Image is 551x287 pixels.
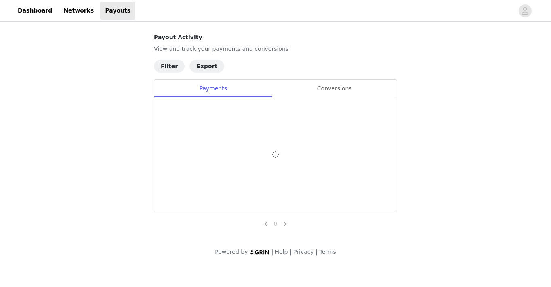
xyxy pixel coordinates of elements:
[13,2,57,20] a: Dashboard
[263,222,268,226] i: icon: left
[275,249,288,255] a: Help
[250,249,270,255] img: logo
[315,249,318,255] span: |
[154,45,397,53] p: View and track your payments and conversions
[290,249,292,255] span: |
[154,80,272,98] div: Payments
[319,249,336,255] a: Terms
[271,219,280,228] li: 0
[283,222,288,226] i: icon: right
[100,2,135,20] a: Payouts
[271,249,273,255] span: |
[271,219,280,228] a: 0
[280,219,290,228] li: Next Page
[189,60,224,73] button: Export
[272,80,397,98] div: Conversions
[261,219,271,228] li: Previous Page
[521,4,529,17] div: avatar
[215,249,248,255] span: Powered by
[154,33,397,42] h4: Payout Activity
[59,2,99,20] a: Networks
[154,60,185,73] button: Filter
[293,249,314,255] a: Privacy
